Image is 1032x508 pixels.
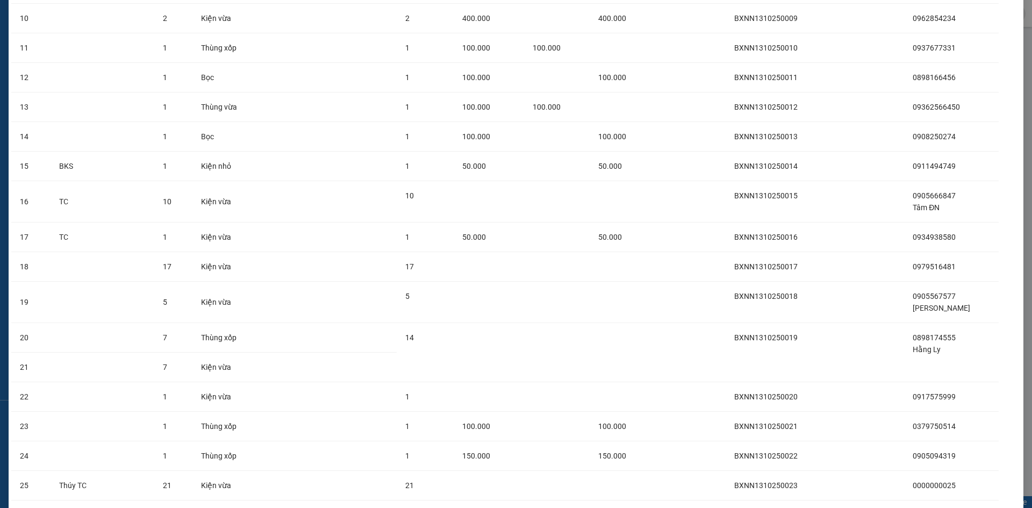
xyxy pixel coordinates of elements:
span: 100.000 [462,103,490,111]
span: 50.000 [462,162,486,170]
td: Thùng xốp [192,441,278,471]
td: 13 [11,92,51,122]
span: BXNN1310250019 [734,333,798,342]
td: Kiện vừa [192,223,278,252]
span: 100.000 [598,73,626,82]
span: 10 [405,191,414,200]
span: BXNN1310250021 [734,422,798,431]
span: BXNN1310250018 [734,292,798,300]
td: BKS [51,152,154,181]
td: 23 [11,412,51,441]
span: 100.000 [462,73,490,82]
span: 50.000 [598,162,622,170]
span: 1 [163,452,167,460]
span: 0979516481 [913,262,956,271]
td: 10 [11,4,51,33]
span: 100.000 [598,132,626,141]
span: BXNN1310250022 [734,452,798,460]
span: 1 [405,392,410,401]
span: 100.000 [462,132,490,141]
td: 17 [11,223,51,252]
span: 400.000 [598,14,626,23]
span: [PERSON_NAME] [913,304,970,312]
span: 0905094319 [913,452,956,460]
span: 21 [405,481,414,490]
td: TC [51,223,154,252]
span: 1 [405,452,410,460]
span: 0917575999 [913,392,956,401]
td: 11 [11,33,51,63]
span: BXNN1310250015 [734,191,798,200]
span: BXNN1310250009 [734,14,798,23]
td: 18 [11,252,51,282]
span: 150.000 [598,452,626,460]
span: 1 [405,103,410,111]
span: 100.000 [462,422,490,431]
span: 0898174555 [913,333,956,342]
td: Thùng vừa [192,92,278,122]
span: 0934938580 [913,233,956,241]
span: 1 [163,233,167,241]
span: 100.000 [462,44,490,52]
span: BXNN1310250012 [734,103,798,111]
span: BXNN1310250020 [734,392,798,401]
span: 150.000 [462,452,490,460]
span: 1 [163,392,167,401]
td: 14 [11,122,51,152]
span: Hằng Ly [913,345,941,354]
span: Tâm ĐN [913,203,940,212]
span: 100.000 [533,103,561,111]
span: 2 [405,14,410,23]
span: 1 [163,132,167,141]
span: 0898166456 [913,73,956,82]
td: 15 [11,152,51,181]
td: 12 [11,63,51,92]
span: BXNN1310250023 [734,481,798,490]
td: Kiện vừa [192,181,278,223]
td: Bọc [192,63,278,92]
span: 7 [163,363,167,371]
td: 25 [11,471,51,500]
td: Kiện vừa [192,382,278,412]
span: 1 [163,422,167,431]
span: 1 [405,132,410,141]
span: BXNN1310250013 [734,132,798,141]
span: 1 [163,73,167,82]
span: 5 [405,292,410,300]
span: 1 [405,162,410,170]
td: Kiện vừa [192,4,278,33]
span: 09362566450 [913,103,960,111]
span: 100.000 [598,422,626,431]
td: 24 [11,441,51,471]
span: BXNN1310250010 [734,44,798,52]
td: 22 [11,382,51,412]
span: BXNN1310250017 [734,262,798,271]
span: 1 [405,233,410,241]
span: 1 [163,44,167,52]
span: 0937677331 [913,44,956,52]
span: 1 [405,422,410,431]
span: 50.000 [462,233,486,241]
td: TC [51,181,154,223]
span: 100.000 [533,44,561,52]
td: Thúy TC [51,471,154,500]
span: 1 [405,44,410,52]
span: BXNN1310250011 [734,73,798,82]
span: 0000000025 [913,481,956,490]
td: Kiện vừa [192,282,278,323]
span: 0911494749 [913,162,956,170]
span: 0905666847 [913,191,956,200]
span: 1 [163,162,167,170]
td: 21 [11,353,51,382]
span: 7 [163,333,167,342]
span: 17 [405,262,414,271]
span: 400.000 [462,14,490,23]
span: 5 [163,298,167,306]
td: 16 [11,181,51,223]
span: 1 [405,73,410,82]
td: Thùng xốp [192,323,278,353]
span: BXNN1310250016 [734,233,798,241]
td: 20 [11,323,51,353]
td: Kiện vừa [192,252,278,282]
span: 0379750514 [913,422,956,431]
